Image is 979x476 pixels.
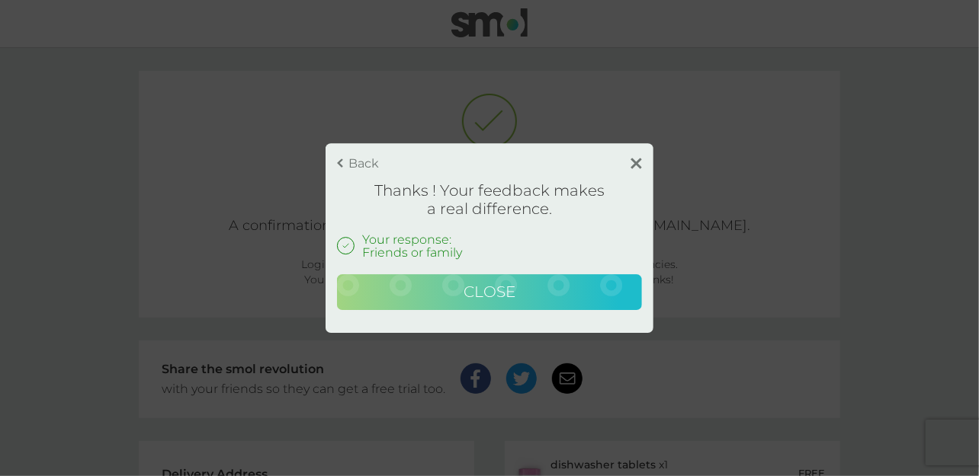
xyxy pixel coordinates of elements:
[337,181,642,218] h1: Thanks ! Your feedback makes a real difference.
[362,233,462,246] p: Your response:
[631,158,642,169] img: close
[337,158,343,168] img: back
[348,157,379,170] p: Back
[362,246,462,259] p: Friends or family
[337,274,642,311] button: Close
[464,283,515,301] span: Close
